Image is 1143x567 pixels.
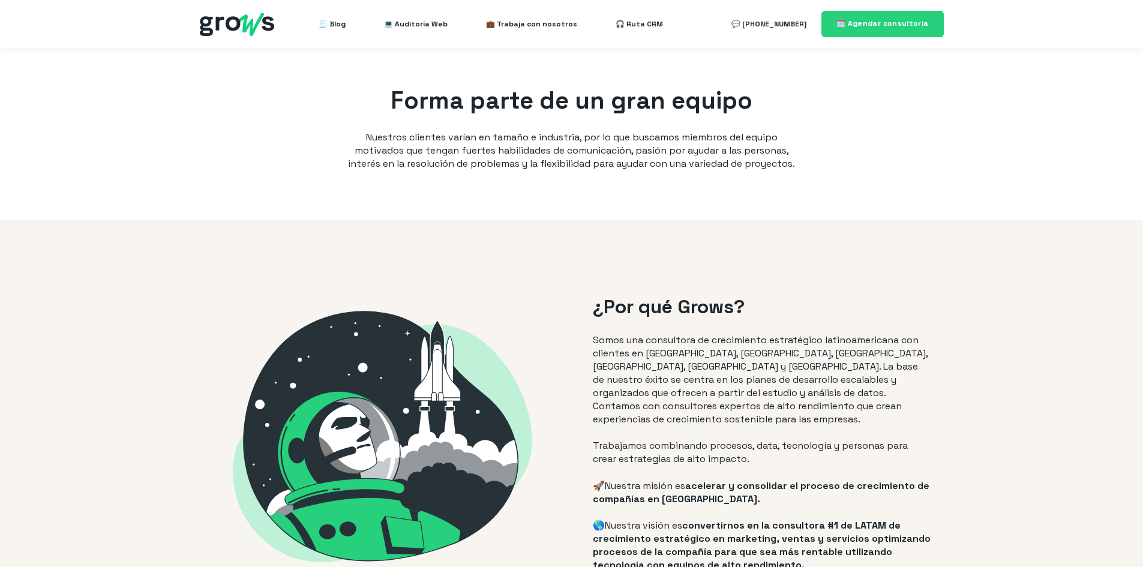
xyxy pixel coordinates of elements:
h1: Forma parte de un gran equipo [344,84,800,118]
span: 🗓️ Agendar consultoría [836,19,929,28]
p: Somos una consultora de crecimiento estratégico latinoamericana con clientes en [GEOGRAPHIC_DATA]... [593,334,931,426]
p: Trabajamos combinando procesos, data, tecnología y personas para crear estrategias de alto impacto. [593,439,931,466]
a: 💼 Trabaja con nosotros [486,12,577,36]
a: 💬 [PHONE_NUMBER] [731,12,806,36]
p: 🚀Nuestra misión es [593,479,931,506]
a: 🧾 Blog [319,12,346,36]
a: 🎧 Ruta CRM [616,12,663,36]
span: Nuestra visión es [605,519,682,532]
img: grows - hubspot [200,13,274,36]
a: 🗓️ Agendar consultoría [821,11,944,37]
p: Nuestros clientes varían en tamaño e industria, por lo que buscamos miembros del equipo motivados... [344,131,800,170]
a: 💻 Auditoría Web [384,12,448,36]
h2: ¿Por qué Grows? [593,293,931,320]
span: 🌎 [593,519,605,532]
span: acelerar y consolidar el proceso de crecimiento de compañías en [GEOGRAPHIC_DATA]. [593,479,929,505]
